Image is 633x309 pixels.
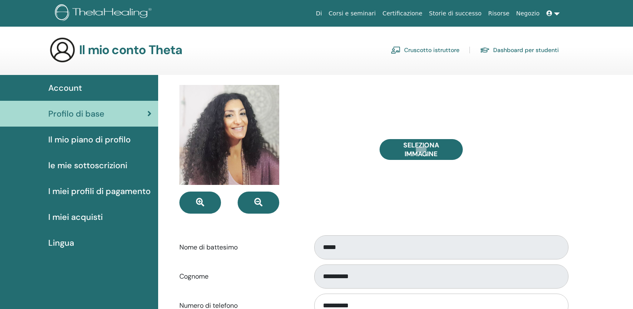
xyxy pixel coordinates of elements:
label: Cognome [173,269,306,284]
input: Seleziona Immagine [416,147,427,152]
a: Cruscotto istruttore [391,43,459,57]
span: le mie sottoscrizioni [48,159,127,172]
h3: Il mio conto Theta [79,42,183,57]
a: Corsi e seminari [325,6,379,21]
span: Profilo di base [48,107,104,120]
a: Di [313,6,325,21]
a: Certificazione [379,6,426,21]
img: generic-user-icon.jpg [49,37,76,63]
span: Account [48,82,82,94]
label: Nome di battesimo [173,239,306,255]
span: Il mio piano di profilo [48,133,131,146]
img: chalkboard-teacher.svg [391,46,401,54]
img: graduation-cap.svg [480,47,490,54]
span: Lingua [48,237,74,249]
img: default.jpg [179,85,279,185]
a: Negozio [513,6,543,21]
span: I miei acquisti [48,211,103,223]
a: Dashboard per studenti [480,43,559,57]
a: Storie di successo [426,6,485,21]
img: logo.png [55,4,154,23]
a: Risorse [485,6,513,21]
span: Seleziona Immagine [390,141,452,158]
span: I miei profili di pagamento [48,185,151,197]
